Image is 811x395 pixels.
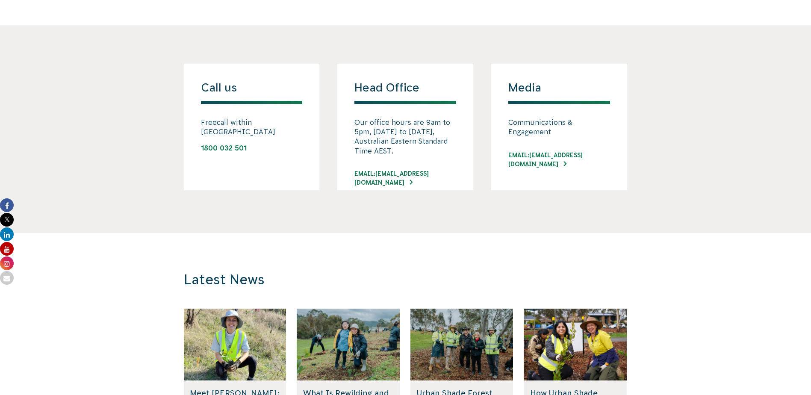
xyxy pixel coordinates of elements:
[354,169,456,187] a: EMAIL:[EMAIL_ADDRESS][DOMAIN_NAME]
[201,81,303,104] h4: Call us
[201,144,247,152] a: 1800 032 501
[354,118,456,156] p: Our office hours are 9am to 5pm, [DATE] to [DATE], Australian Eastern Standard Time AEST.
[508,151,610,169] a: Email:[EMAIL_ADDRESS][DOMAIN_NAME]
[508,118,610,137] p: Communications & Engagement
[508,81,610,104] h4: Media
[184,271,512,288] h3: Latest News
[201,118,303,137] p: Freecall within [GEOGRAPHIC_DATA]
[354,81,456,104] h4: Head Office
